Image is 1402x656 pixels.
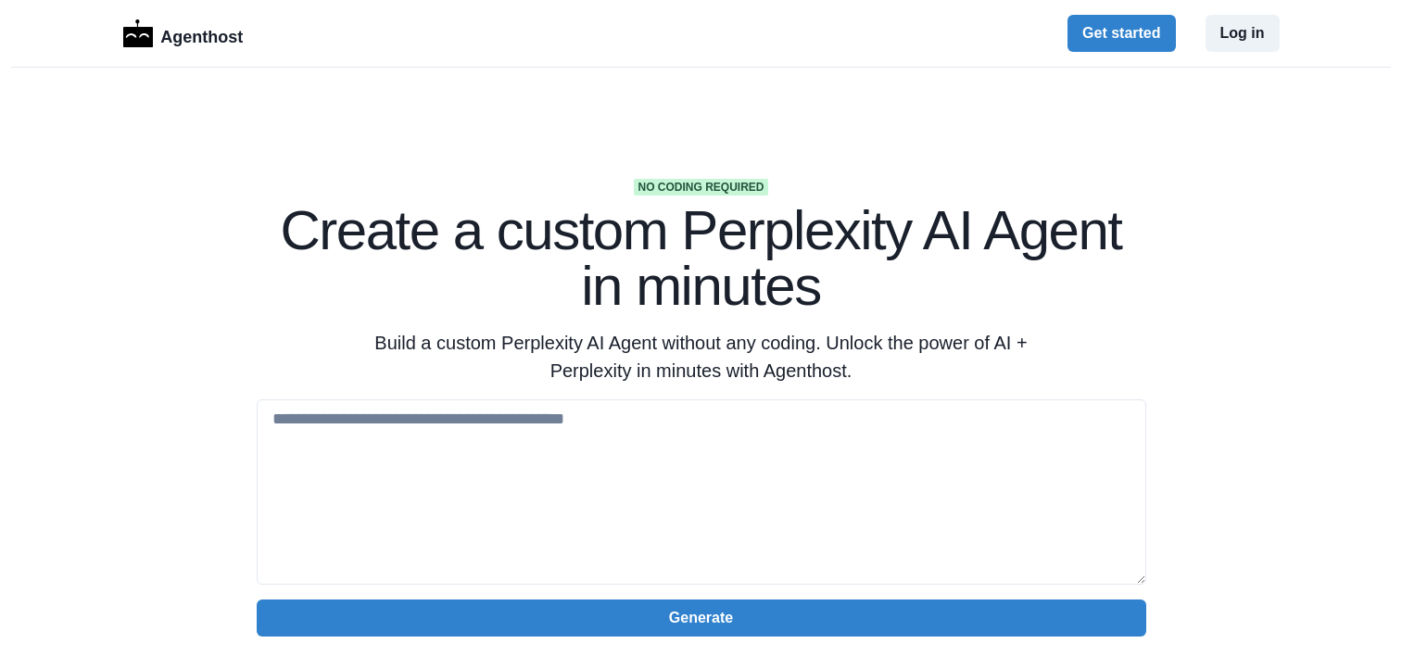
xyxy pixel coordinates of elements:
[160,18,243,50] p: Agenthost
[346,329,1057,385] p: Build a custom Perplexity AI Agent without any coding. Unlock the power of AI + Perplexity in min...
[123,18,244,50] a: LogoAgenthost
[123,19,154,47] img: Logo
[1206,15,1280,52] button: Log in
[1067,15,1175,52] button: Get started
[257,599,1146,637] button: Generate
[257,203,1146,314] h1: Create a custom Perplexity AI Agent in minutes
[634,179,767,196] span: No coding required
